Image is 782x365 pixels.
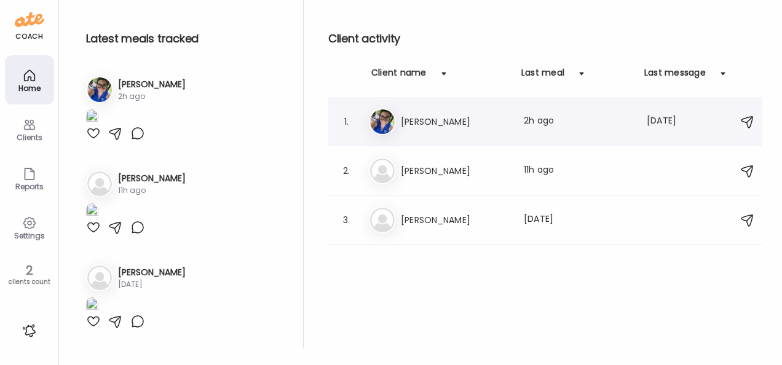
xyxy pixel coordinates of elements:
[339,163,354,178] div: 2.
[87,265,112,290] img: bg-avatar-default.svg
[401,163,509,178] h3: [PERSON_NAME]
[371,66,427,86] div: Client name
[86,203,98,220] img: images%2FmFDdlOTaFwPH6nuc0frSIhNr07x1%2FYzL93jaIenKxqK9KvFsg%2FVnRFNIa9mqjdWisXp83H_1080
[524,213,632,227] div: [DATE]
[118,266,186,279] h3: [PERSON_NAME]
[644,66,706,86] div: Last message
[370,109,395,134] img: avatars%2FeJ5AM9KE8zXVYYxaO2q2QvGZIV43
[118,279,186,290] div: [DATE]
[7,232,52,240] div: Settings
[118,78,186,91] h3: [PERSON_NAME]
[401,114,509,129] h3: [PERSON_NAME]
[118,185,186,196] div: 11h ago
[7,182,52,190] div: Reports
[339,213,354,227] div: 3.
[401,213,509,227] h3: [PERSON_NAME]
[87,171,112,196] img: bg-avatar-default.svg
[328,29,762,48] h2: Client activity
[86,109,98,126] img: images%2FeJ5AM9KE8zXVYYxaO2q2QvGZIV43%2FTSheO1hqsZ358f7jUn6a%2FX1dLjaCzqQqVIG5IVvCa_1080
[339,114,354,129] div: 1.
[15,31,43,42] div: coach
[15,10,44,29] img: ate
[524,163,632,178] div: 11h ago
[370,159,395,183] img: bg-avatar-default.svg
[118,91,186,102] div: 2h ago
[4,278,54,286] div: clients count
[7,133,52,141] div: Clients
[7,84,52,92] div: Home
[118,172,186,185] h3: [PERSON_NAME]
[4,263,54,278] div: 2
[524,114,632,129] div: 2h ago
[521,66,564,86] div: Last meal
[370,208,395,232] img: bg-avatar-default.svg
[86,297,98,314] img: images%2F2y3u3gRbesR7pAnrkBibnlDRUhr2%2FY1zx1ceQuqgDK5PxPBDs%2FxDj0HLOYi81jJ42BgnXD_1080
[86,29,283,48] h2: Latest meals tracked
[87,77,112,102] img: avatars%2FeJ5AM9KE8zXVYYxaO2q2QvGZIV43
[647,114,695,129] div: [DATE]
